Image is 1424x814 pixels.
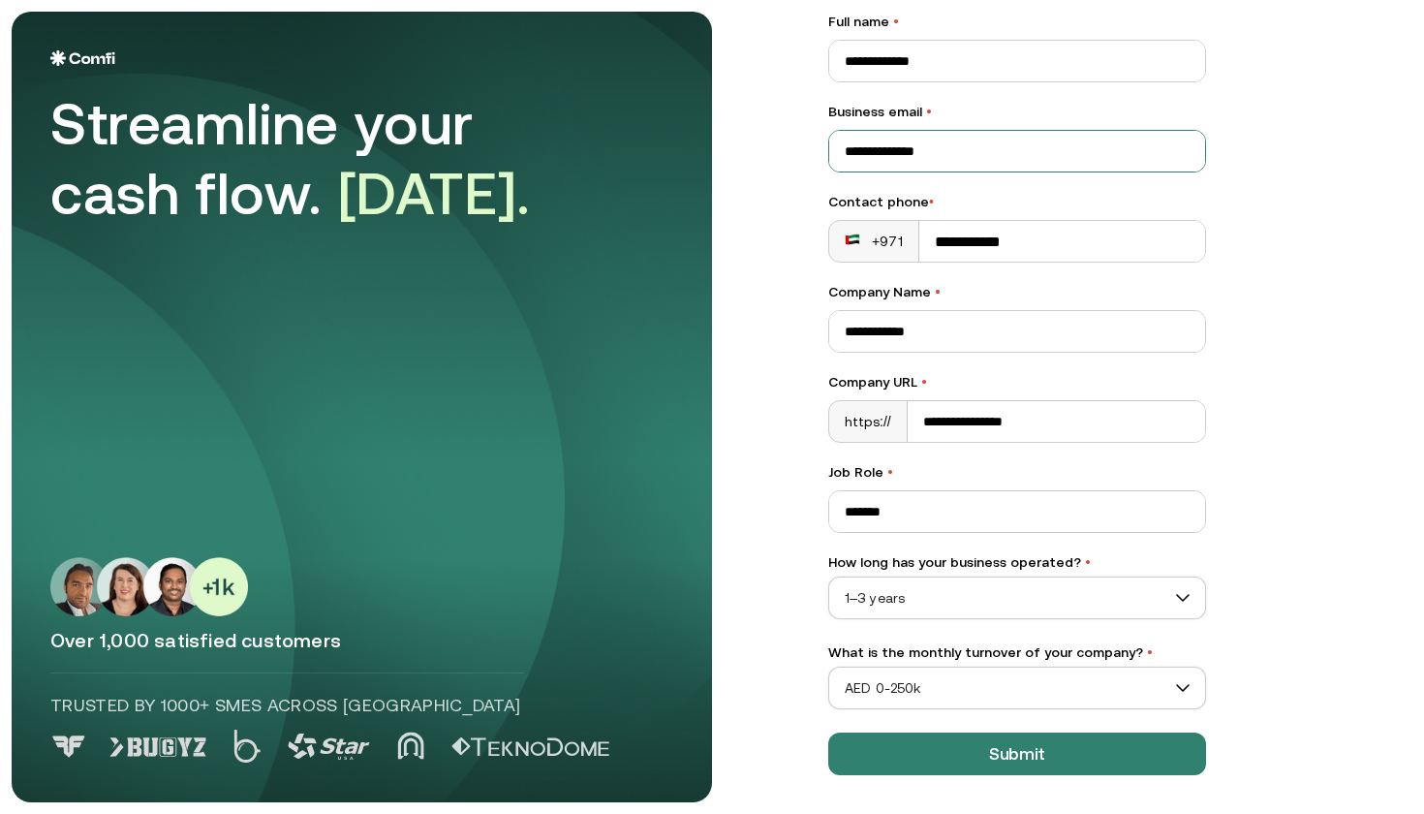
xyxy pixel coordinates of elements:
[288,734,370,760] img: Logo 3
[50,693,524,718] p: Trusted by 1000+ SMEs across [GEOGRAPHIC_DATA]
[109,737,206,757] img: Logo 1
[935,284,941,299] span: •
[829,583,1205,612] span: 1–3 years
[50,89,593,229] div: Streamline your cash flow.
[828,192,1206,212] div: Contact phone
[233,730,261,763] img: Logo 2
[50,628,673,653] p: Over 1,000 satisfied customers
[926,104,932,119] span: •
[828,102,1206,122] label: Business email
[828,12,1206,32] label: Full name
[828,372,1206,392] label: Company URL
[829,673,1205,703] span: AED 0-250k
[829,401,908,442] div: https://
[50,50,115,66] img: Logo
[397,732,424,760] img: Logo 4
[1147,644,1153,660] span: •
[338,160,531,227] span: [DATE].
[929,194,934,209] span: •
[828,552,1206,573] label: How long has your business operated?
[845,232,903,251] div: +971
[887,464,893,480] span: •
[921,374,927,390] span: •
[893,14,899,29] span: •
[828,462,1206,483] label: Job Role
[828,282,1206,302] label: Company Name
[50,736,87,758] img: Logo 0
[451,737,609,757] img: Logo 5
[828,642,1206,663] label: What is the monthly turnover of your company?
[1085,554,1091,570] span: •
[828,733,1206,775] button: Submit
